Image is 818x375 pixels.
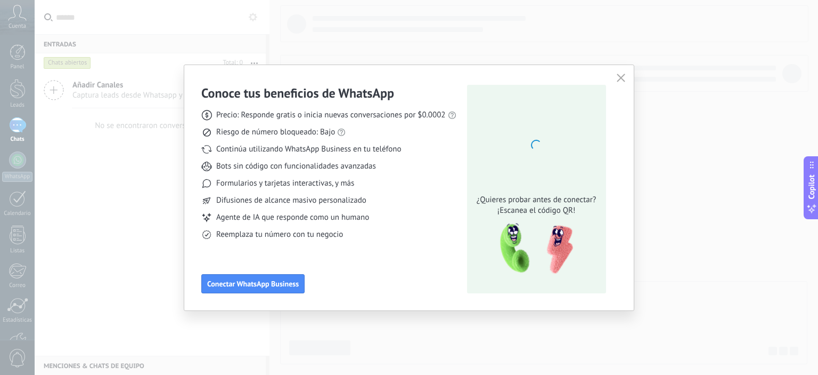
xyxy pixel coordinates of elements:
span: Copilot [806,174,817,199]
span: ¡Escanea el código QR! [473,205,599,216]
img: qr-pic-1x.png [491,220,575,277]
span: Agente de IA que responde como un humano [216,212,369,223]
span: ¿Quieres probar antes de conectar? [473,195,599,205]
span: Reemplaza tu número con tu negocio [216,229,343,240]
span: Bots sin código con funcionalidades avanzadas [216,161,376,172]
span: Difusiones de alcance masivo personalizado [216,195,366,206]
span: Riesgo de número bloqueado: Bajo [216,127,335,138]
span: Continúa utilizando WhatsApp Business en tu teléfono [216,144,401,155]
button: Conectar WhatsApp Business [201,274,305,293]
span: Precio: Responde gratis o inicia nuevas conversaciones por $0.0002 [216,110,446,121]
span: Formularios y tarjetas interactivas, y más [216,178,354,189]
span: Conectar WhatsApp Business [207,280,299,288]
h3: Conoce tus beneficios de WhatsApp [201,85,394,101]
